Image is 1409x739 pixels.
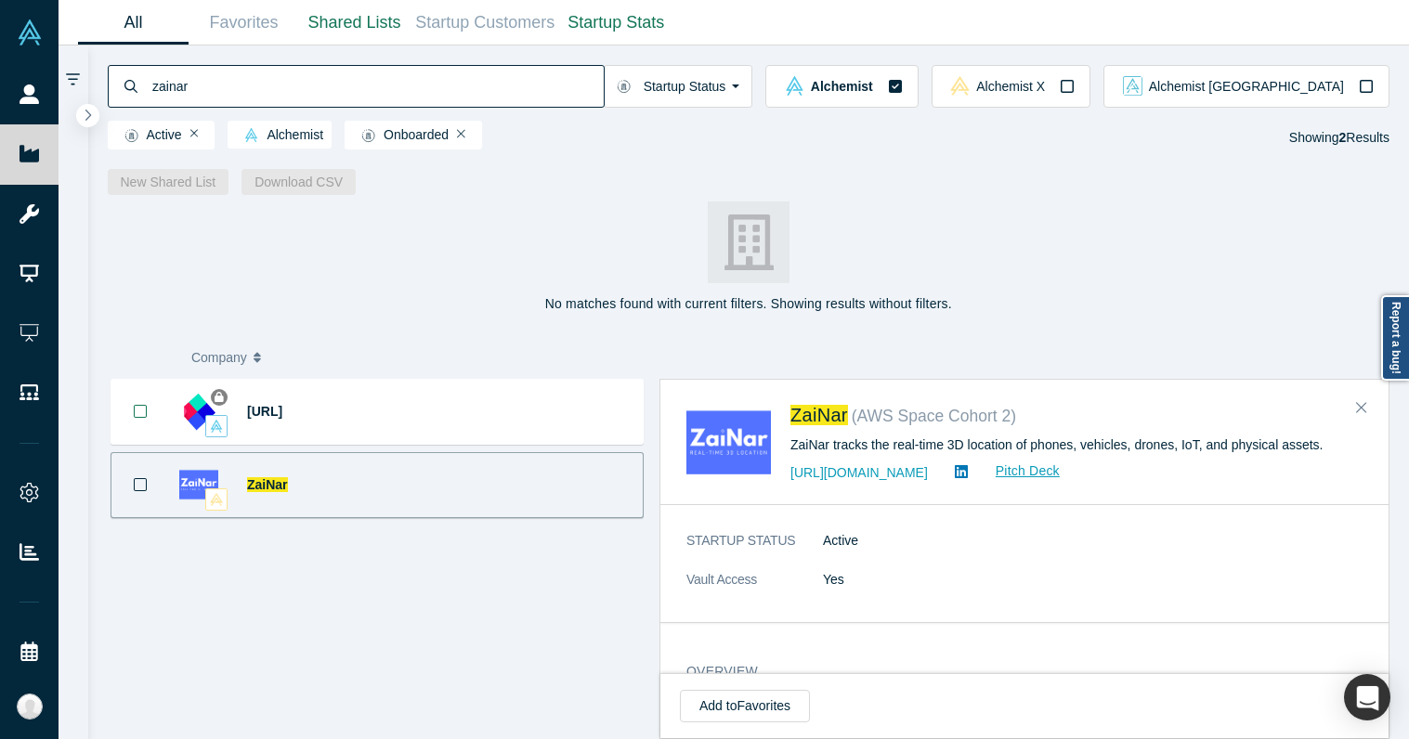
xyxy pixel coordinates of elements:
img: alchemist Vault Logo [785,76,804,96]
img: Startup status [617,79,631,94]
a: [URL] [247,404,282,419]
button: Remove Filter [457,127,465,140]
dd: Yes [823,570,1363,590]
a: Pitch Deck [975,460,1061,482]
span: Alchemist [GEOGRAPHIC_DATA] [1149,80,1344,93]
img: company [708,201,789,283]
small: ( AWS Space Cohort 2 ) [852,407,1016,425]
a: Favorites [189,1,299,45]
div: ZaiNar tracks the real-time 3D location of phones, vehicles, drones, IoT, and physical assets. [790,435,1363,455]
a: Shared Lists [299,1,410,45]
button: Remove Filter [190,127,199,140]
button: Download CSV [241,169,356,195]
button: alchemist Vault LogoAlchemist [765,65,918,108]
img: ZaiNar's Logo [179,465,218,504]
span: Company [191,338,247,377]
strong: 2 [1339,130,1347,145]
img: Alchemist Vault Logo [17,19,43,45]
img: Startup status [361,128,375,143]
button: Bookmark [111,453,169,517]
img: Startup status [124,128,138,143]
span: Alchemist [811,80,873,93]
a: [URL][DOMAIN_NAME] [790,465,928,480]
h3: overview [686,662,1337,681]
button: Company [191,338,328,377]
img: alchemistx Vault Logo [950,76,970,96]
a: Report a bug! [1381,295,1409,381]
img: alchemist Vault Logo [210,420,223,433]
img: ZaiNar's Logo [686,400,771,485]
span: Onboarded [353,128,449,143]
button: New Shared List [108,169,229,195]
dt: STARTUP STATUS [686,531,823,570]
img: Seventh.ai's Logo [179,392,218,431]
img: alchemist Vault Logo [244,128,258,142]
a: ZaiNar [247,477,288,492]
span: Showing Results [1289,130,1389,145]
a: Startup Customers [410,1,561,45]
span: Alchemist [236,128,323,143]
a: All [78,1,189,45]
span: Alchemist X [976,80,1045,93]
img: Katinka Harsányi's Account [17,694,43,720]
button: Add toFavorites [680,690,810,722]
dd: Active [823,531,1363,551]
img: alchemistx Vault Logo [210,493,223,506]
button: Bookmark [111,379,169,444]
button: Startup Status [604,65,753,108]
button: alchemistx Vault LogoAlchemist X [932,65,1090,108]
img: alchemist_aj Vault Logo [1123,76,1142,96]
button: alchemist_aj Vault LogoAlchemist [GEOGRAPHIC_DATA] [1103,65,1389,108]
h4: No matches found with current filters. Showing results without filters. [108,296,1390,312]
dt: Vault Access [686,570,823,609]
button: Close [1348,394,1376,423]
a: ZaiNar [790,405,848,425]
span: Active [116,128,182,143]
input: Search by company name, class, customer, one-liner or category [150,64,604,108]
a: Startup Stats [561,1,672,45]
